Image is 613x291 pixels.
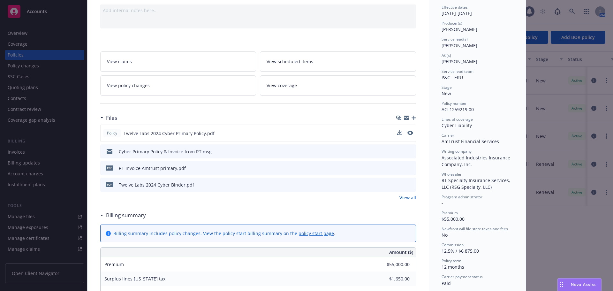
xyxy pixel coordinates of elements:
input: 0.00 [372,260,413,269]
span: Commission [442,242,464,248]
div: [DATE] - [DATE] [442,4,513,17]
input: 0.00 [372,274,413,284]
span: RT Specialty Insurance Services, LLC (RSG Specialty, LLC) [442,177,511,190]
span: No [442,232,448,238]
button: preview file [407,130,413,137]
span: View claims [107,58,132,65]
span: Lines of coverage [442,117,473,122]
span: pdf [106,182,113,187]
button: Nova Assist [557,278,602,291]
div: RT Invoice Amtrust primary.pdf [119,165,186,172]
span: Policy number [442,101,467,106]
span: Newfront will file state taxes and fees [442,226,508,232]
button: download file [397,165,403,172]
span: Carrier [442,133,454,138]
span: ACL1259219 00 [442,106,474,112]
span: Premium [442,210,458,216]
button: preview file [408,148,413,155]
span: Writing company [442,149,472,154]
span: P&C - ERU [442,74,463,80]
div: Drag to move [558,279,566,291]
a: View coverage [260,75,416,96]
span: Carrier payment status [442,274,483,280]
span: Surplus lines [US_STATE] tax [104,276,165,282]
div: Twelve Labs 2024 Cyber Binder.pdf [119,181,194,188]
button: download file [397,181,403,188]
span: 12 months [442,264,464,270]
span: Premium [104,261,124,267]
a: View all [399,194,416,201]
span: Wholesaler [442,172,462,177]
span: Policy [106,130,118,136]
span: [PERSON_NAME] [442,26,477,32]
span: View policy changes [107,82,150,89]
div: Files [100,114,117,122]
span: AmTrust Financial Services [442,138,499,144]
span: Producer(s) [442,20,462,26]
span: Twelve Labs 2024 Cyber Primary Policy.pdf [124,130,215,137]
h3: Files [106,114,117,122]
button: preview file [407,131,413,135]
button: download file [397,130,402,137]
a: View claims [100,51,256,72]
div: Billing summary includes policy changes. View the policy start billing summary on the . [113,230,335,237]
span: AC(s) [442,53,451,58]
span: Associated Industries Insurance Company, Inc. [442,155,511,167]
span: Service lead team [442,69,473,74]
span: Stage [442,85,452,90]
span: - [442,200,443,206]
span: Cyber Liability [442,122,472,128]
a: View scheduled items [260,51,416,72]
button: download file [397,130,402,135]
span: Policy term [442,258,461,264]
span: 12.5% / $6,875.00 [442,248,479,254]
span: Amount ($) [389,249,413,256]
div: Add internal notes here... [103,7,413,14]
button: preview file [408,181,413,188]
div: Billing summary [100,211,146,219]
span: Program administrator [442,194,482,200]
span: View scheduled items [267,58,313,65]
span: Effective dates [442,4,468,10]
a: policy start page [299,230,334,236]
span: pdf [106,165,113,170]
span: $55,000.00 [442,216,465,222]
span: [PERSON_NAME] [442,42,477,49]
h3: Billing summary [106,211,146,219]
span: [PERSON_NAME] [442,58,477,65]
a: View policy changes [100,75,256,96]
span: Paid [442,280,451,286]
span: New [442,90,451,96]
button: preview file [408,165,413,172]
span: Service lead(s) [442,36,468,42]
div: Cyber Primary Policy & Invoice from RT.msg [119,148,212,155]
button: download file [397,148,403,155]
span: Nova Assist [571,282,596,287]
span: View coverage [267,82,297,89]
